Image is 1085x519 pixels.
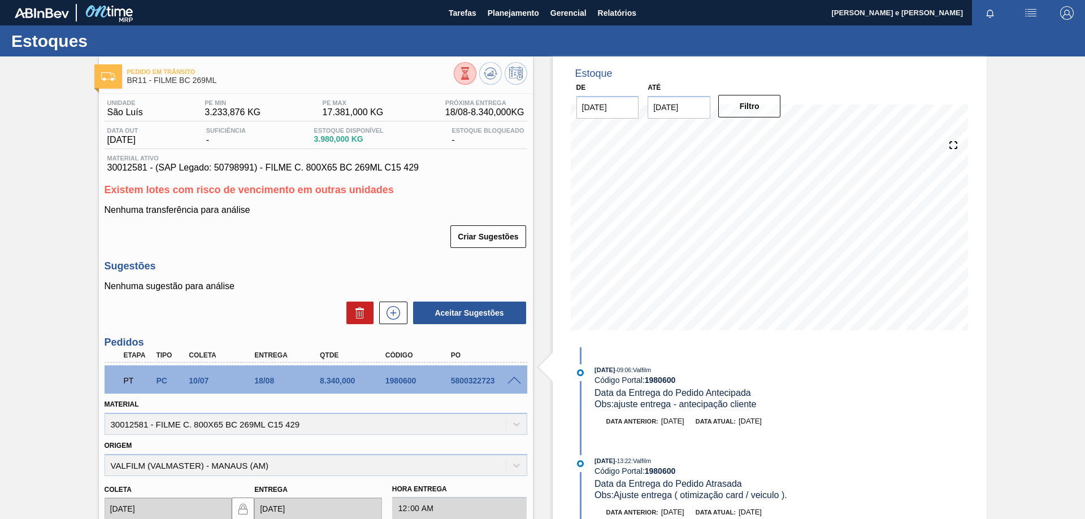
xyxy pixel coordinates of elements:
span: Tarefas [449,6,476,20]
div: Aceitar Sugestões [407,300,527,325]
h3: Sugestões [105,260,527,272]
p: Nenhuma sugestão para análise [105,281,527,291]
span: Unidade [107,99,143,106]
div: Nova sugestão [374,302,407,324]
button: Notificações [972,5,1008,21]
label: Coleta [105,486,132,494]
p: PT [124,376,152,385]
div: Coleta [186,351,259,359]
div: Tipo [153,351,187,359]
h1: Estoques [11,34,212,47]
img: userActions [1024,6,1038,20]
label: Origem [105,442,132,450]
button: Visão Geral dos Estoques [454,62,476,85]
span: [DATE] [594,457,615,464]
span: [DATE] [661,508,684,516]
span: Data anterior: [606,418,658,425]
span: Próxima Entrega [445,99,524,106]
span: : Valfilm [631,367,651,373]
span: [DATE] [661,417,684,425]
div: Criar Sugestões [452,224,527,249]
span: 17.381,000 KG [323,107,384,117]
p: Nenhuma transferência para análise [105,205,527,215]
img: Logout [1060,6,1074,20]
button: Filtro [718,95,781,117]
input: dd/mm/yyyy [576,96,639,119]
img: atual [577,460,584,467]
span: PE MIN [205,99,261,106]
span: Material ativo [107,155,524,162]
div: 1980600 [383,376,456,385]
span: Data anterior: [606,509,658,516]
span: 3.233,876 KG [205,107,261,117]
div: Pedido em Trânsito [121,368,155,393]
img: TNhmsLtSVTkK8tSr43FrP2fwEKptu5GPRR3wAAAABJRU5ErkJggg== [15,8,69,18]
input: dd/mm/yyyy [648,96,710,119]
div: 10/07/2025 [186,376,259,385]
span: [DATE] [739,508,762,516]
div: Pedido de Compra [153,376,187,385]
button: Aceitar Sugestões [413,302,526,324]
div: Código [383,351,456,359]
label: Até [648,84,661,91]
span: Data atual: [696,418,736,425]
span: Relatórios [598,6,636,20]
div: Código Portal: [594,376,863,385]
div: - [203,127,249,145]
label: Entrega [254,486,288,494]
span: Data atual: [696,509,736,516]
button: Criar Sugestões [450,225,526,248]
div: 18/08/2025 [251,376,325,385]
label: Hora Entrega [392,481,527,498]
span: Data out [107,127,138,134]
span: Obs: ajuste entrega - antecipação cliente [594,399,756,409]
div: PO [448,351,522,359]
label: Material [105,400,139,408]
span: - 13:22 [615,458,631,464]
span: : Valfilm [631,457,651,464]
div: Estoque [575,68,613,80]
span: [DATE] [594,367,615,373]
button: Atualizar Gráfico [479,62,502,85]
div: Excluir Sugestões [341,302,374,324]
div: Entrega [251,351,325,359]
span: PE MAX [323,99,384,106]
div: Código Portal: [594,466,863,476]
span: BR11 - FILME BC 269ML [127,76,454,85]
span: Existem lotes com risco de vencimento em outras unidades [105,184,394,195]
strong: 1980600 [645,466,676,476]
span: [DATE] [739,417,762,425]
span: Estoque Disponível [314,127,384,134]
span: 30012581 - (SAP Legado: 50798991) - FILME C. 800X65 BC 269ML C15 429 [107,163,524,173]
label: De [576,84,586,91]
span: Gerencial [550,6,587,20]
div: 8.340,000 [317,376,390,385]
span: Data da Entrega do Pedido Atrasada [594,479,742,489]
span: [DATE] [107,135,138,145]
span: Suficiência [206,127,246,134]
span: Data da Entrega do Pedido Antecipada [594,388,751,398]
div: Etapa [121,351,155,359]
div: 5800322723 [448,376,522,385]
span: Planejamento [488,6,539,20]
img: atual [577,369,584,376]
span: 3.980,000 KG [314,135,384,143]
div: Qtde [317,351,390,359]
span: Pedido em Trânsito [127,68,454,75]
img: Ícone [101,72,115,81]
img: locked [236,502,250,516]
span: - 09:06 [615,367,631,373]
div: - [449,127,527,145]
button: Programar Estoque [505,62,527,85]
h3: Pedidos [105,337,527,348]
span: 18/08 - 8.340,000 KG [445,107,524,117]
strong: 1980600 [645,376,676,385]
span: Obs: Ajuste entrega ( otimização card / veiculo ). [594,490,787,500]
span: São Luís [107,107,143,117]
span: Estoque Bloqueado [452,127,524,134]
